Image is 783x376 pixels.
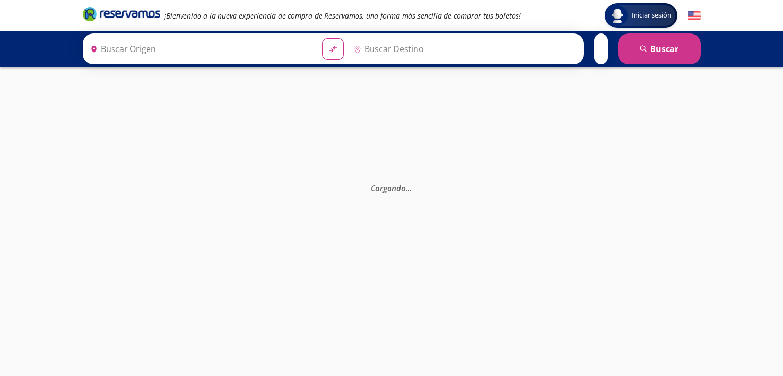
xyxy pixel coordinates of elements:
[164,11,521,21] em: ¡Bienvenido a la nueva experiencia de compra de Reservamos, una forma más sencilla de comprar tus...
[83,6,160,25] a: Brand Logo
[83,6,160,22] i: Brand Logo
[410,183,412,193] span: .
[350,36,578,62] input: Buscar Destino
[618,33,701,64] button: Buscar
[406,183,408,193] span: .
[628,10,675,21] span: Iniciar sesión
[688,9,701,22] button: English
[371,183,412,193] em: Cargando
[86,36,315,62] input: Buscar Origen
[408,183,410,193] span: .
